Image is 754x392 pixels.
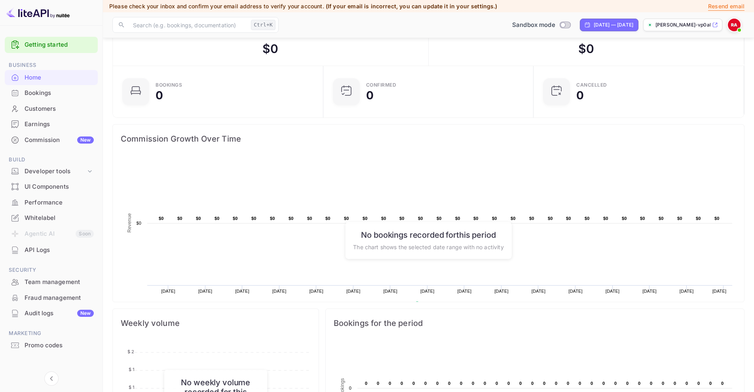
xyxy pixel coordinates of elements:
text: $0 [548,216,553,221]
text: [DATE] [642,289,657,294]
text: Revenue [127,213,132,233]
text: 0 [567,381,569,386]
a: Team management [5,275,98,289]
img: LiteAPI logo [6,6,70,19]
div: [DATE] — [DATE] [594,21,633,28]
text: 0 [472,381,474,386]
text: 0 [697,381,700,386]
text: 0 [436,381,439,386]
text: 0 [448,381,450,386]
text: 0 [674,381,676,386]
div: New [77,310,94,317]
text: 0 [555,381,557,386]
text: [DATE] [198,289,213,294]
div: Team management [25,278,94,287]
text: $0 [677,216,682,221]
text: $0 [603,216,608,221]
text: $0 [696,216,701,221]
input: Search (e.g. bookings, documentation) [128,17,248,33]
text: $0 [473,216,479,221]
div: Getting started [5,37,98,53]
text: 0 [614,381,617,386]
text: [DATE] [568,289,583,294]
text: $0 [399,216,405,221]
text: $0 [325,216,330,221]
button: Collapse navigation [44,371,59,386]
text: [DATE] [346,289,361,294]
div: Home [25,73,94,82]
div: Audit logsNew [5,306,98,321]
text: $0 [566,216,571,221]
text: 0 [377,381,379,386]
div: Fraud management [5,290,98,306]
text: $0 [714,216,720,221]
a: Getting started [25,40,94,49]
div: Performance [25,198,94,207]
div: Team management [5,275,98,290]
text: 0 [349,386,351,390]
text: [DATE] [680,289,694,294]
text: 0 [543,381,545,386]
text: $0 [251,216,256,221]
text: 0 [507,381,510,386]
text: $0 [418,216,423,221]
text: 0 [496,381,498,386]
text: 0 [721,381,724,386]
a: Audit logsNew [5,306,98,320]
div: Earnings [5,117,98,132]
div: Bookings [5,85,98,101]
span: (If your email is incorrect, you can update it in your settings.) [326,3,498,9]
div: $ 0 [262,40,278,58]
span: Commission Growth Over Time [121,133,736,145]
text: $0 [585,216,590,221]
span: Please check your inbox and confirm your email address to verify your account. [109,3,324,9]
text: $0 [233,216,238,221]
div: CommissionNew [5,133,98,148]
div: Commission [25,136,94,145]
div: Fraud management [25,294,94,303]
div: Confirmed [366,83,397,87]
div: Developer tools [5,165,98,178]
a: API Logs [5,242,98,257]
text: [DATE] [494,289,509,294]
text: $0 [492,216,497,221]
a: Whitelabel [5,210,98,225]
div: API Logs [5,242,98,258]
text: 0 [412,381,415,386]
text: 0 [591,381,593,386]
text: 0 [602,381,605,386]
div: Whitelabel [25,214,94,223]
div: 0 [576,90,584,101]
text: 0 [686,381,688,386]
span: Weekly volume [121,317,311,330]
text: 0 [401,381,403,386]
div: Audit logs [25,309,94,318]
a: CommissionNew [5,133,98,147]
text: [DATE] [420,289,435,294]
p: The chart shows the selected date range with no activity [353,242,503,251]
a: Promo codes [5,338,98,352]
div: Promo codes [5,338,98,353]
text: $0 [659,216,664,221]
text: $0 [177,216,182,221]
text: 0 [638,381,640,386]
tspan: $ 1 [129,367,134,372]
div: CANCELLED [576,83,607,87]
a: Customers [5,101,98,116]
a: Fraud management [5,290,98,305]
div: Bookings [156,83,182,87]
text: $0 [196,216,201,221]
a: UI Components [5,179,98,194]
a: Bookings [5,85,98,100]
text: 0 [519,381,522,386]
div: $ 0 [578,40,594,58]
img: rahman abdullah [728,19,741,31]
text: $0 [136,221,141,225]
div: Bookings [25,89,94,98]
div: New [77,136,94,144]
text: $0 [363,216,368,221]
text: [DATE] [712,289,727,294]
div: Customers [25,104,94,114]
text: $0 [622,216,627,221]
text: $0 [381,216,386,221]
